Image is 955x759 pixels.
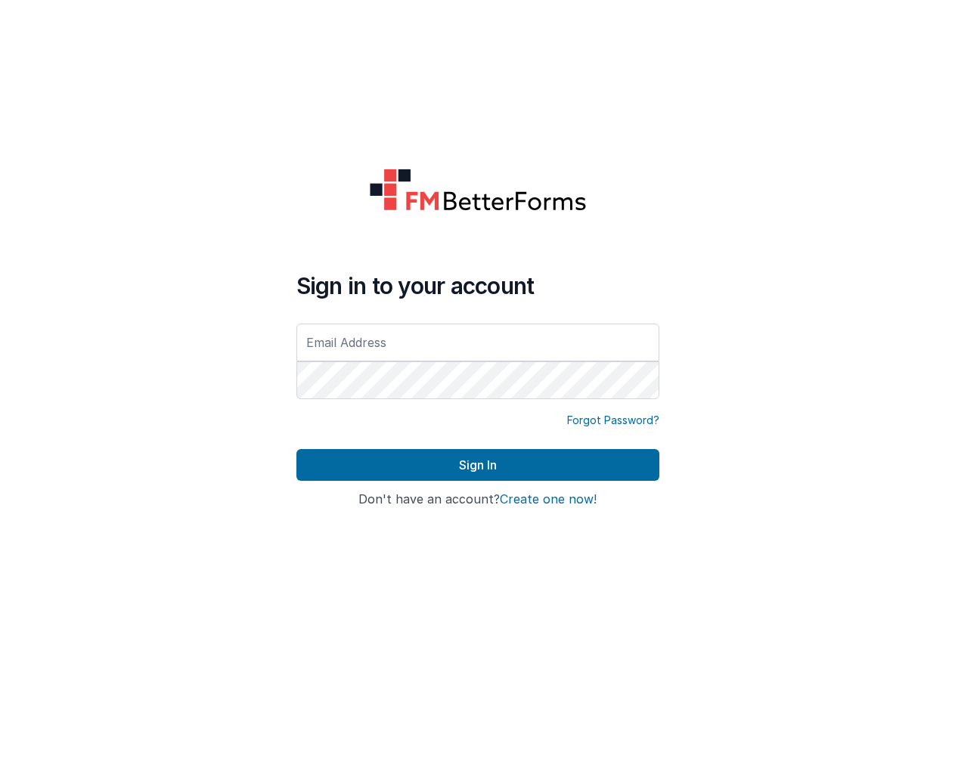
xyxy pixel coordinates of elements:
[296,449,659,481] button: Sign In
[296,272,659,299] h4: Sign in to your account
[296,493,659,507] h4: Don't have an account?
[500,493,597,507] button: Create one now!
[296,324,659,361] input: Email Address
[567,413,659,428] a: Forgot Password?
